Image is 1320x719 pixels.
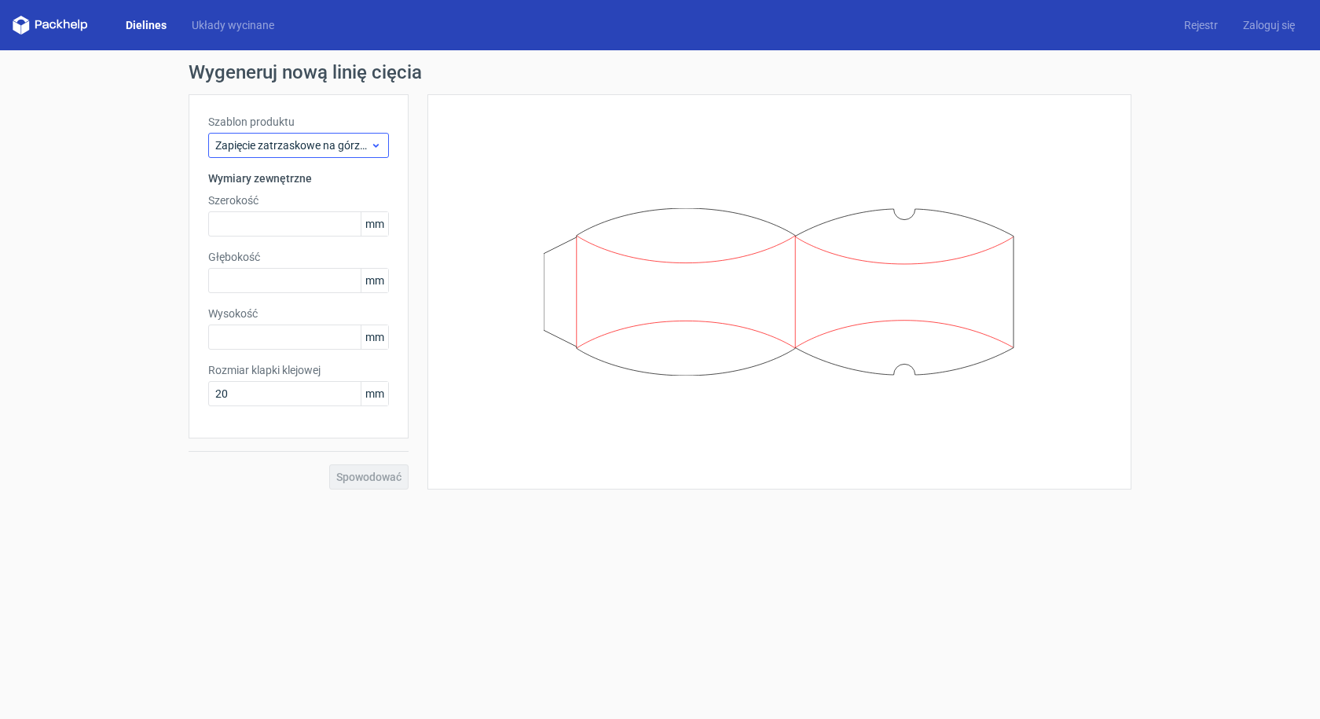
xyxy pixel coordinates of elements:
font: Układy wycinane [192,19,274,31]
font: Wymiary zewnętrzne [208,172,312,185]
font: Zaloguj się [1243,19,1295,31]
font: Wysokość [208,307,258,320]
font: mm [365,218,384,230]
font: Szerokość [208,194,258,207]
a: Zaloguj się [1230,17,1307,33]
font: Rejestr [1184,19,1218,31]
a: Układy wycinane [179,17,287,33]
font: mm [365,387,384,400]
font: Zapięcie zatrzaskowe na górze i na [GEOGRAPHIC_DATA] [215,139,493,152]
font: Wygeneruj nową linię cięcia [189,61,422,83]
font: mm [365,274,384,287]
font: Głębokość [208,251,260,263]
font: Dielines [126,19,167,31]
a: Dielines [113,17,179,33]
font: Szablon produktu [208,116,295,128]
font: Rozmiar klapki klejowej [208,364,321,376]
font: mm [365,331,384,343]
a: Rejestr [1171,17,1230,33]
